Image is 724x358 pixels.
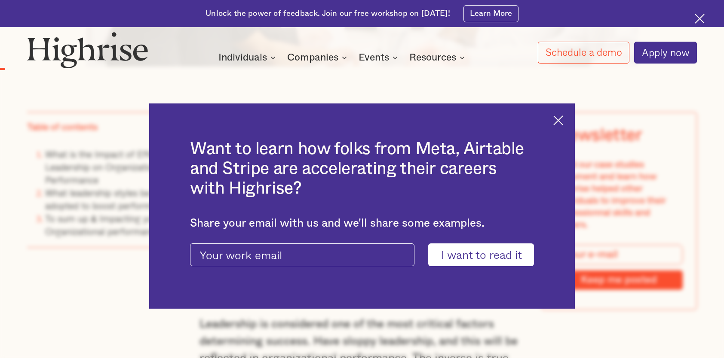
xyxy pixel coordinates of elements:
[634,42,697,64] a: Apply now
[359,52,400,63] div: Events
[190,243,534,266] form: current-ascender-blog-article-modal-form
[428,243,534,266] input: I want to read it
[287,52,350,63] div: Companies
[287,52,338,63] div: Companies
[218,52,278,63] div: Individuals
[409,52,456,63] div: Resources
[695,14,705,24] img: Cross icon
[190,243,414,266] input: Your work email
[206,8,450,19] div: Unlock the power of feedback. Join our free workshop on [DATE]!
[27,32,148,68] img: Highrise logo
[538,42,629,64] a: Schedule a demo
[190,140,534,198] h2: Want to learn how folks from Meta, Airtable and Stripe are accelerating their careers with Highrise?
[553,115,563,125] img: Cross icon
[190,217,534,230] div: Share your email with us and we'll share some examples.
[218,52,267,63] div: Individuals
[359,52,389,63] div: Events
[463,5,518,22] a: Learn More
[409,52,467,63] div: Resources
